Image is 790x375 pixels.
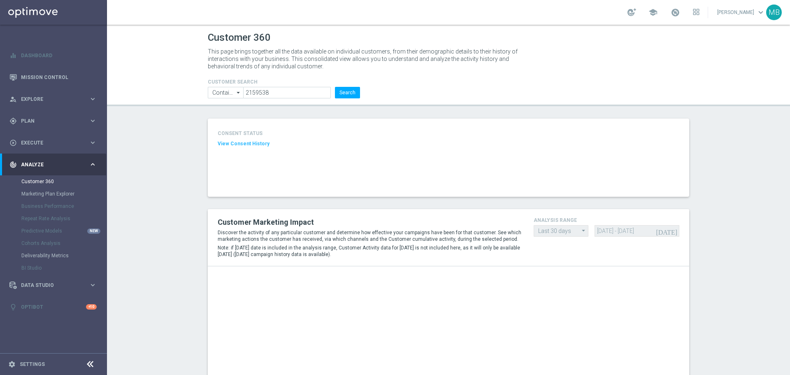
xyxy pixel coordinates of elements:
div: Plan [9,117,89,125]
h4: analysis range [534,217,679,223]
a: Dashboard [21,44,97,66]
span: Explore [21,97,89,102]
div: Business Performance [21,200,106,212]
i: keyboard_arrow_right [89,139,97,147]
i: keyboard_arrow_right [89,95,97,103]
i: keyboard_arrow_right [89,281,97,289]
span: Analyze [21,162,89,167]
i: lightbulb [9,303,17,311]
a: Marketing Plan Explorer [21,191,86,197]
p: This page brings together all the data available on individual customers, from their demographic ... [208,48,525,70]
i: play_circle_outline [9,139,17,147]
div: MB [766,5,782,20]
button: gps_fixed Plan keyboard_arrow_right [9,118,97,124]
i: gps_fixed [9,117,17,125]
button: play_circle_outline Execute keyboard_arrow_right [9,140,97,146]
span: Execute [21,140,89,145]
span: school [648,8,658,17]
span: Data Studio [21,283,89,288]
i: arrow_drop_down [580,226,588,236]
div: NEW [87,228,100,234]
div: BI Studio [21,262,106,274]
i: arrow_drop_down [235,87,243,98]
div: Execute [9,139,89,147]
div: Dashboard [9,44,97,66]
a: Mission Control [21,66,97,88]
button: person_search Explore keyboard_arrow_right [9,96,97,102]
button: Search [335,87,360,98]
span: keyboard_arrow_down [756,8,765,17]
div: Predictive Models [21,225,106,237]
button: Mission Control [9,74,97,81]
div: Cohorts Analysis [21,237,106,249]
button: lightbulb Optibot +10 [9,304,97,310]
div: Optibot [9,296,97,318]
h2: Customer Marketing Impact [218,217,521,227]
div: Analyze [9,161,89,168]
span: Plan [21,119,89,123]
a: Optibot [21,296,86,318]
h1: Customer 360 [208,32,689,44]
button: equalizer Dashboard [9,52,97,59]
p: Note: if [DATE] date is included in the analysis range, Customer Activity data for [DATE] is not ... [218,245,521,258]
div: Repeat Rate Analysis [21,212,106,225]
input: Enter CID, Email, name or phone [243,87,331,98]
i: equalizer [9,52,17,59]
div: Mission Control [9,66,97,88]
button: track_changes Analyze keyboard_arrow_right [9,161,97,168]
a: [PERSON_NAME]keyboard_arrow_down [716,6,766,19]
i: keyboard_arrow_right [89,161,97,168]
a: Settings [20,362,45,367]
div: Customer 360 [21,175,106,188]
div: Deliverability Metrics [21,249,106,262]
input: Contains [208,87,243,98]
i: keyboard_arrow_right [89,117,97,125]
a: Deliverability Metrics [21,252,86,259]
button: Data Studio keyboard_arrow_right [9,282,97,289]
div: Data Studio [9,282,89,289]
h4: CONSENT STATUS [218,130,314,136]
a: Customer 360 [21,178,86,185]
i: settings [8,361,16,368]
div: +10 [86,304,97,310]
i: track_changes [9,161,17,168]
div: Explore [9,95,89,103]
button: View Consent History [218,140,270,147]
p: Discover the activity of any particular customer and determine how effective your campaigns have ... [218,229,521,242]
h4: CUSTOMER SEARCH [208,79,360,85]
i: person_search [9,95,17,103]
div: Marketing Plan Explorer [21,188,106,200]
